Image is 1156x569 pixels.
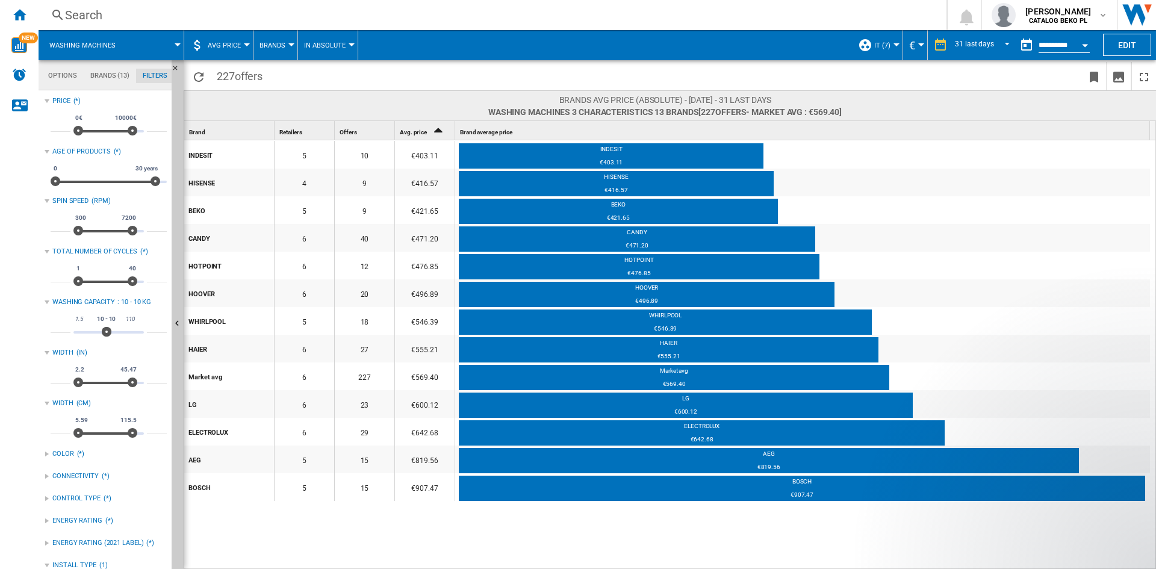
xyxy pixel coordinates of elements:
[52,494,101,503] div: CONTROL TYPE
[459,463,1079,475] div: €819.56
[52,297,114,307] div: WASHING CAPACITY
[459,297,834,309] div: €496.89
[1015,33,1039,57] button: md-calendar
[459,256,819,268] div: HOTPOINT
[73,314,85,324] span: 1.5
[19,33,38,43] span: NEW
[459,284,834,296] div: HOOVER
[335,307,394,335] div: 18
[459,394,913,406] div: LG
[335,196,394,224] div: 9
[127,264,138,273] span: 40
[113,113,138,123] span: 10000€
[52,538,143,548] div: ENERGY RATING (2021 LABEL)
[459,408,913,420] div: €600.12
[459,158,763,170] div: €403.11
[459,380,889,392] div: €569.40
[335,418,394,446] div: 29
[395,335,455,362] div: €555.21
[188,225,273,250] div: CANDY
[12,67,26,82] img: alerts-logo.svg
[340,129,356,135] span: Offers
[459,145,763,157] div: INDESIT
[188,308,273,334] div: WHIRLPOOL
[460,129,512,135] span: Brand average price
[335,362,394,390] div: 227
[277,121,334,140] div: Sort None
[335,446,394,473] div: 15
[117,297,167,307] div: : 10 - 10 KG
[277,121,334,140] div: Retailers Sort None
[337,121,394,140] div: Offers Sort None
[459,422,945,434] div: ELECTROLUX
[395,446,455,473] div: €819.56
[73,213,88,223] span: 300
[335,252,394,279] div: 12
[304,30,352,60] div: In Absolute
[903,30,928,60] md-menu: Currency
[275,279,334,307] div: 6
[458,121,1150,140] div: Brand average price Sort None
[275,169,334,196] div: 4
[335,141,394,169] div: 10
[337,121,394,140] div: Sort None
[909,39,915,52] span: €
[459,435,945,447] div: €642.68
[858,30,897,60] div: IT (7)
[459,477,1145,490] div: BOSCH
[459,325,872,337] div: €546.39
[459,201,778,213] div: BEKO
[955,40,994,48] div: 31 last days
[188,447,273,472] div: AEG
[459,186,774,198] div: €416.57
[428,129,447,135] span: Sort Ascending
[188,142,273,167] div: INDESIT
[1107,62,1131,90] button: Download as image
[1029,17,1087,25] b: CATALOG BEKO PL
[395,473,455,501] div: €907.47
[172,60,186,82] button: Hide
[75,264,82,273] span: 1
[275,390,334,418] div: 6
[335,169,394,196] div: 9
[874,30,897,60] button: IT (7)
[76,399,167,408] div: (CM)
[698,107,842,117] span: [227 ]
[45,30,178,60] div: Washing machines
[1103,34,1151,56] button: Edit
[73,113,84,123] span: 0€
[65,7,915,23] div: Search
[73,365,86,375] span: 2.2
[459,228,815,240] div: CANDY
[124,314,137,324] span: 110
[187,121,274,140] div: Brand Sort None
[275,418,334,446] div: 6
[395,141,455,169] div: €403.11
[395,196,455,224] div: €421.65
[459,450,1079,462] div: AEG
[279,129,302,135] span: Retailers
[746,107,839,117] span: - Market avg : €569.40
[134,164,160,173] span: 30 years
[187,121,274,140] div: Sort None
[52,516,102,526] div: ENERGY RATING
[259,30,291,60] button: Brands
[275,196,334,224] div: 5
[335,473,394,501] div: 15
[909,30,921,60] button: €
[335,335,394,362] div: 27
[275,252,334,279] div: 6
[395,390,455,418] div: €600.12
[208,30,247,60] button: AVG Price
[119,415,138,425] span: 115.5
[49,30,128,60] button: Washing machines
[189,129,205,135] span: Brand
[42,69,84,83] md-tab-item: Options
[275,307,334,335] div: 5
[874,42,890,49] span: IT (7)
[188,281,273,306] div: HOOVER
[208,42,241,49] span: AVG Price
[52,96,70,106] div: Price
[188,197,273,223] div: BEKO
